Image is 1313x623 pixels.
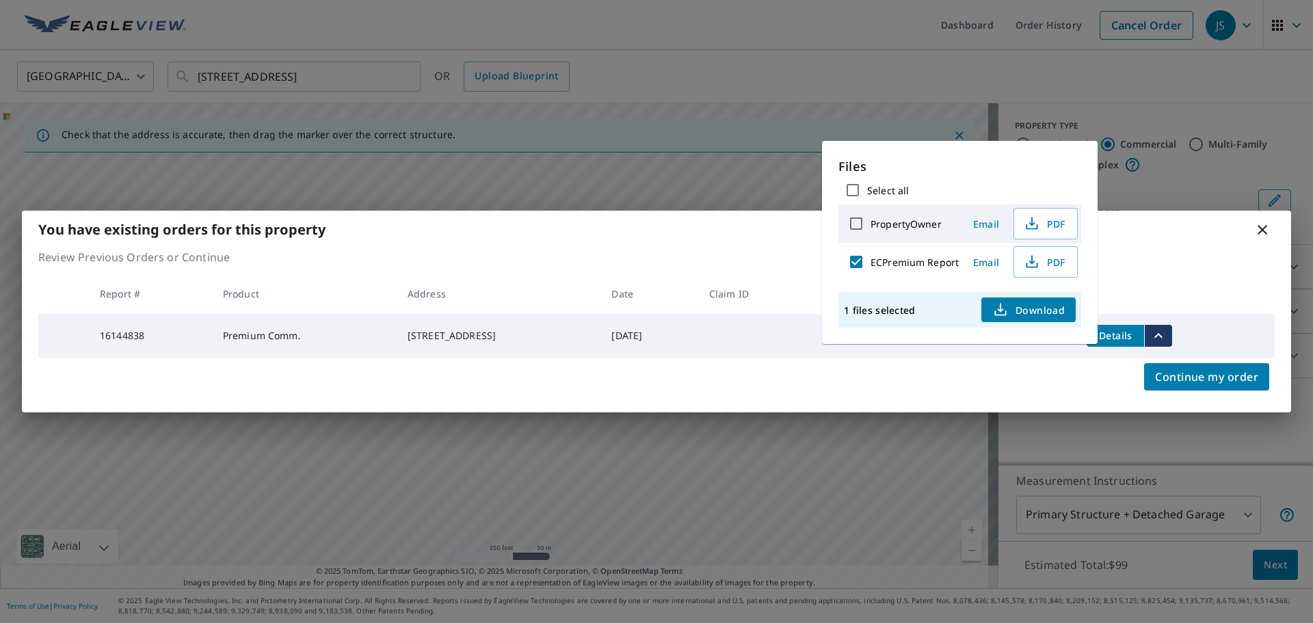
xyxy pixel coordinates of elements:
[970,256,1003,269] span: Email
[600,274,698,314] th: Date
[212,274,397,314] th: Product
[38,249,1275,265] p: Review Previous Orders or Continue
[600,314,698,358] td: [DATE]
[981,297,1076,322] button: Download
[38,220,326,239] b: You have existing orders for this property
[1144,363,1269,390] button: Continue my order
[212,314,397,358] td: Premium Comm.
[89,314,212,358] td: 16144838
[812,314,923,358] td: Regular
[871,256,959,269] label: ECPremium Report
[1013,246,1078,278] button: PDF
[812,274,923,314] th: Delivery
[1087,325,1144,347] button: detailsBtn-16144838
[397,274,601,314] th: Address
[1022,254,1066,270] span: PDF
[408,329,590,343] div: [STREET_ADDRESS]
[1155,367,1258,386] span: Continue my order
[1144,325,1172,347] button: filesDropdownBtn-16144838
[1022,215,1066,232] span: PDF
[838,157,1081,176] p: Files
[1095,329,1136,342] span: Details
[89,274,212,314] th: Report #
[964,213,1008,235] button: Email
[871,217,942,230] label: PropertyOwner
[1013,208,1078,239] button: PDF
[844,304,915,317] p: 1 files selected
[867,184,909,197] label: Select all
[992,302,1065,318] span: Download
[964,252,1008,273] button: Email
[698,274,812,314] th: Claim ID
[970,217,1003,230] span: Email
